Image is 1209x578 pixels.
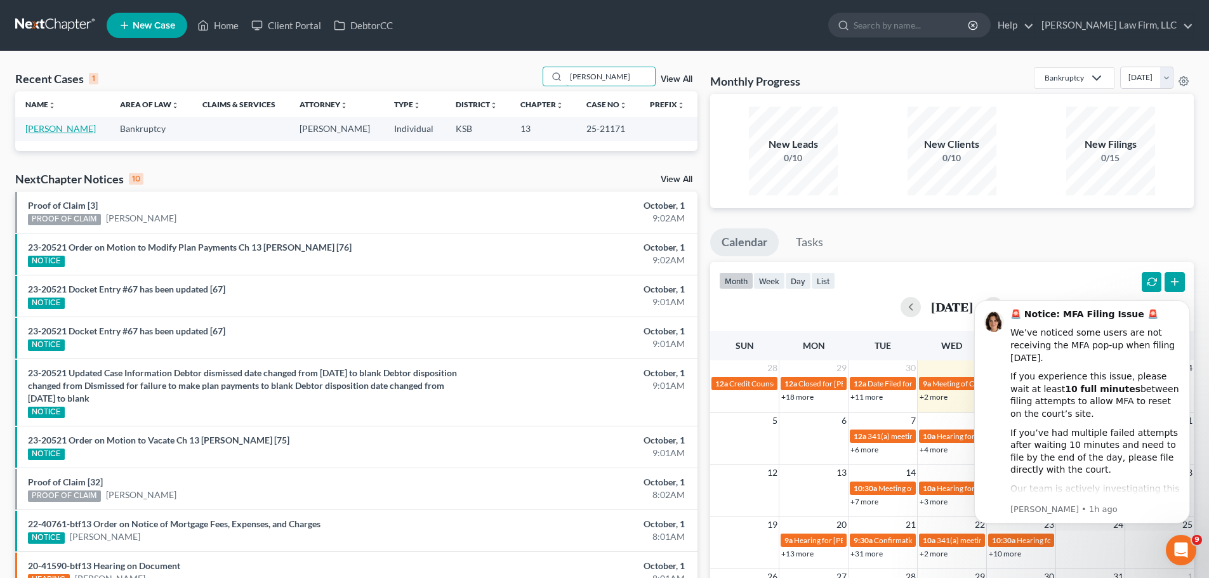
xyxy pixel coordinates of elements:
i: unfold_more [340,102,348,109]
i: unfold_more [171,102,179,109]
a: [PERSON_NAME] Law Firm, LLC [1035,14,1193,37]
div: NOTICE [28,407,65,418]
div: October, 1 [474,518,685,530]
div: 9:02AM [474,212,685,225]
div: 9:01AM [474,296,685,308]
a: +2 more [920,392,948,402]
td: [PERSON_NAME] [289,117,384,140]
span: Tue [875,340,891,351]
span: 10a [923,535,935,545]
div: New Filings [1066,137,1155,152]
a: +2 more [920,549,948,558]
span: Hearing for Bar K Holdings, LLC [937,431,1041,441]
i: unfold_more [490,102,498,109]
a: +6 more [850,445,878,454]
a: +11 more [850,392,883,402]
div: NOTICE [28,339,65,351]
div: PROOF OF CLAIM [28,490,101,502]
div: NOTICE [28,449,65,460]
div: October, 1 [474,241,685,254]
a: DebtorCC [327,14,399,37]
span: 9a [923,379,931,388]
div: 0/10 [749,152,838,164]
a: +3 more [920,497,948,506]
a: +13 more [781,549,814,558]
span: 20 [835,517,848,532]
a: View All [661,75,692,84]
span: 30 [904,360,917,376]
td: Individual [384,117,446,140]
a: Chapterunfold_more [520,100,564,109]
span: 28 [766,360,779,376]
span: 10a [923,431,935,441]
a: Calendar [710,228,779,256]
span: 12a [854,431,866,441]
a: Client Portal [245,14,327,37]
span: Meeting of Creditors for [PERSON_NAME] [932,379,1073,388]
a: View All [661,175,692,184]
a: Area of Lawunfold_more [120,100,179,109]
a: 23-20521 Docket Entry #67 has been updated [67] [28,284,225,294]
span: Credit Counseling for [PERSON_NAME] [729,379,861,388]
button: day [785,272,811,289]
td: Bankruptcy [110,117,192,140]
button: list [811,272,835,289]
td: KSB [446,117,510,140]
div: October, 1 [474,434,685,447]
span: 10a [923,483,935,493]
div: October, 1 [474,199,685,212]
span: 5 [771,413,779,428]
a: Proof of Claim [3] [28,200,98,211]
a: Prefixunfold_more [650,100,685,109]
a: Attorneyunfold_more [300,100,348,109]
span: 341(a) meeting for [PERSON_NAME] & [PERSON_NAME] [937,535,1126,545]
span: 12a [784,379,797,388]
a: Help [991,14,1034,37]
span: 19 [766,517,779,532]
i: unfold_more [48,102,56,109]
span: New Case [133,21,175,30]
span: 9a [784,535,793,545]
td: 25-21171 [576,117,640,140]
div: Bankruptcy [1045,72,1084,83]
span: Date Filed for [PERSON_NAME] [868,379,974,388]
div: October, 1 [474,283,685,296]
div: NextChapter Notices [15,171,143,187]
div: October, 1 [474,560,685,572]
span: Hearing for [PERSON_NAME] [794,535,893,545]
div: October, 1 [474,367,685,379]
button: week [753,272,785,289]
h3: Monthly Progress [710,74,800,89]
th: Claims & Services [192,91,289,117]
div: 1 [89,73,98,84]
i: unfold_more [677,102,685,109]
a: 23-20521 Order on Motion to Modify Plan Payments Ch 13 [PERSON_NAME] [76] [28,242,352,253]
div: 8:01AM [474,530,685,543]
td: 13 [510,117,576,140]
a: Tasks [784,228,835,256]
a: [PERSON_NAME] [70,530,140,543]
div: October, 1 [474,325,685,338]
div: 9:01AM [474,338,685,350]
a: +18 more [781,392,814,402]
span: 29 [835,360,848,376]
a: [PERSON_NAME] [106,212,176,225]
span: Hearing for [PERSON_NAME] [937,483,1036,493]
button: month [719,272,753,289]
a: 22-40761-btf13 Order on Notice of Mortgage Fees, Expenses, and Charges [28,518,320,529]
div: PROOF OF CLAIM [28,214,101,225]
div: 10 [129,173,143,185]
span: 12a [715,379,728,388]
a: 20-41590-btf13 Hearing on Document [28,560,180,571]
a: 23-20521 Docket Entry #67 has been updated [67] [28,325,225,336]
span: 13 [835,465,848,480]
span: 10:30a [854,483,877,493]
